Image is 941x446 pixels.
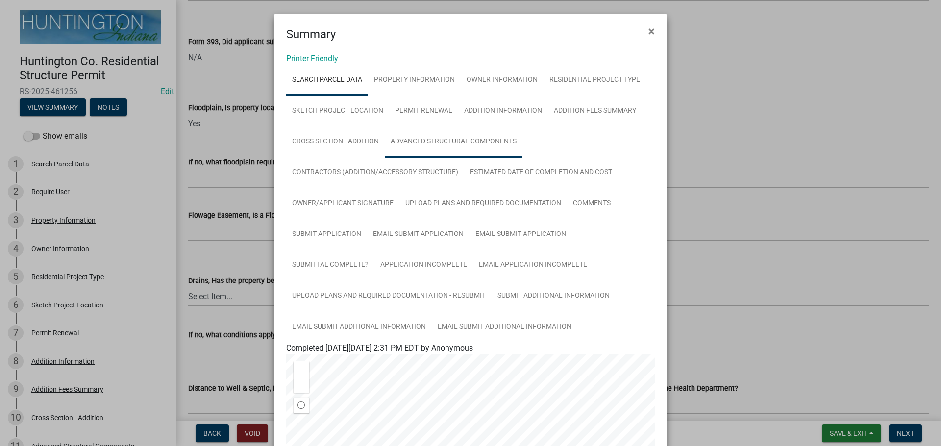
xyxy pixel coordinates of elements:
a: Residential Project Type [544,65,646,96]
a: Submittal Complete? [286,250,374,281]
a: Owner Information [461,65,544,96]
a: Addition Fees Summary [548,95,642,127]
div: Find my location [294,398,309,413]
a: Submit Application [286,219,367,250]
a: Cross Section - Addition [286,126,385,158]
div: Zoom in [294,361,309,377]
a: Owner/Applicant Signature [286,188,399,219]
a: Sketch Project Location [286,95,389,127]
a: Email Submit Additional Information [432,311,577,343]
a: Upload Plans and Required Documentation [399,188,567,219]
a: Addition Information [458,95,548,127]
a: Estimated Date of Completion and Cost [464,157,618,188]
a: Upload Plans and Required Documentation - Resubmit [286,281,492,312]
div: Zoom out [294,377,309,393]
a: Email Submit Application [470,219,572,250]
a: Email Application Incomplete [473,250,593,281]
a: Submit Additional Information [492,281,616,312]
a: Printer Friendly [286,54,338,63]
h4: Summary [286,25,336,43]
span: Completed [DATE][DATE] 2:31 PM EDT by Anonymous [286,343,473,352]
a: Advanced Structural Components [385,126,522,158]
a: Application Incomplete [374,250,473,281]
a: Permit Renewal [389,95,458,127]
a: Property Information [368,65,461,96]
a: Comments [567,188,617,219]
button: Close [641,18,663,45]
a: Contractors (Addition/Accessory Structure) [286,157,464,188]
a: Email Submit Additional Information [286,311,432,343]
a: Search Parcel Data [286,65,368,96]
span: × [648,24,655,38]
a: Email Submit Application [367,219,470,250]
